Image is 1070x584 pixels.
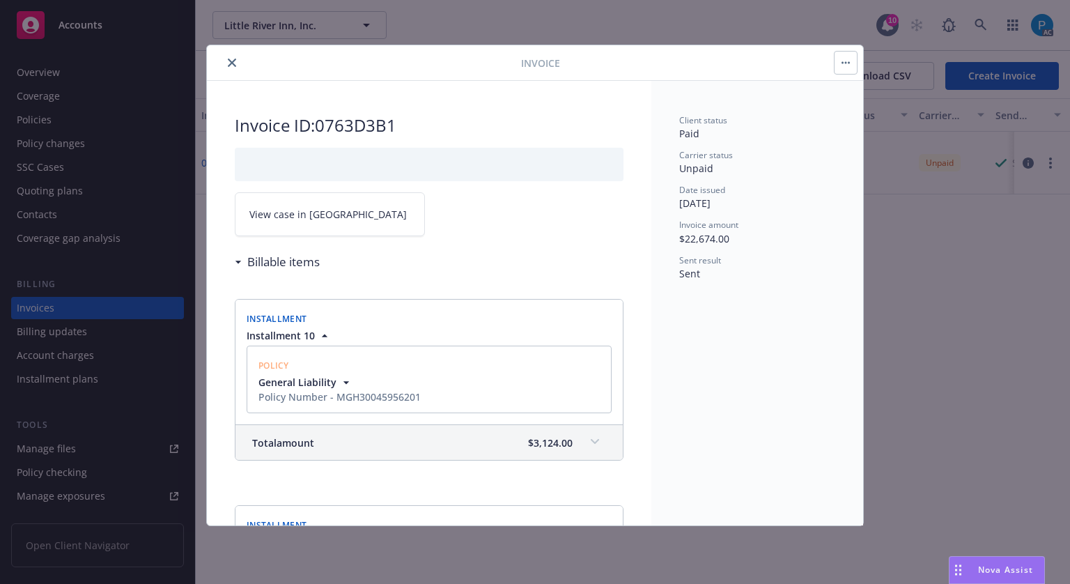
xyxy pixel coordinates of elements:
span: Installment [247,313,307,325]
span: Total amount [252,436,314,450]
span: Date issued [679,184,725,196]
span: View case in [GEOGRAPHIC_DATA] [249,207,407,222]
span: Sent result [679,254,721,266]
button: close [224,54,240,71]
span: Carrier status [679,149,733,161]
span: Client status [679,114,727,126]
span: $22,674.00 [679,232,729,245]
span: Invoice amount [679,219,738,231]
div: Policy Number - MGH30045956201 [258,390,421,404]
span: Installment 10 [247,328,315,343]
div: Totalamount$3,124.00 [235,425,623,460]
span: Installment [247,519,307,531]
span: Paid [679,127,699,140]
h2: Invoice ID: 0763D3B1 [235,114,623,137]
a: View case in [GEOGRAPHIC_DATA] [235,192,425,236]
h3: Billable items [247,253,320,271]
button: Nova Assist [949,556,1045,584]
span: Nova Assist [978,564,1033,576]
span: [DATE] [679,197,711,210]
span: General Liability [258,375,336,390]
span: Unpaid [679,162,713,175]
div: Billable items [235,253,320,271]
button: General Liability [258,375,421,390]
div: Drag to move [949,557,967,583]
span: Invoice [521,56,560,70]
span: Policy [258,360,289,371]
button: Installment 10 [247,328,332,343]
span: $3,124.00 [528,436,573,450]
span: Sent [679,267,700,280]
